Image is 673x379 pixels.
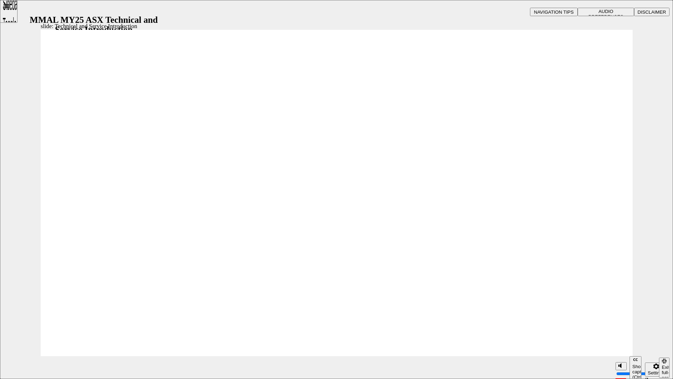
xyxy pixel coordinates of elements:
[616,371,661,377] input: volume
[638,9,666,15] span: DISCLAIMER
[630,356,641,379] button: Show captions (Ctrl+Alt+C)
[634,8,669,16] button: DISCLAIMER
[578,8,634,16] button: AUDIO PREFERENCES
[645,363,667,377] button: Settings
[612,356,655,379] div: misc controls
[589,9,624,19] span: AUDIO PREFERENCES
[659,356,669,379] nav: slide navigation
[659,358,669,378] button: Exit full-screen (Ctrl+Alt+F)
[648,370,665,375] div: Settings
[534,9,573,15] span: NAVIGATION TIPS
[530,8,578,16] button: NAVIGATION TIPS
[616,362,627,370] button: Mute (Ctrl+Alt+M)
